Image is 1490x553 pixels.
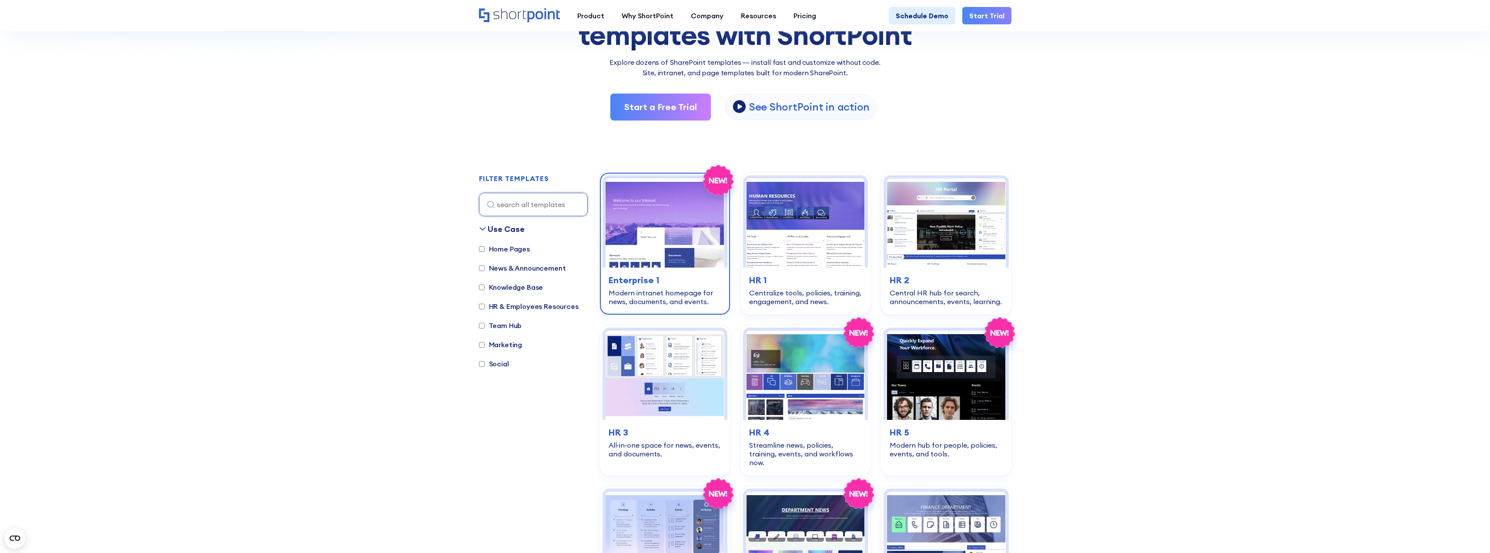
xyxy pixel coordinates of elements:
button: Open CMP widget [4,528,25,549]
label: News & Announcement [479,263,566,273]
label: Home Pages [479,244,530,254]
h3: HR 2 [890,274,1002,287]
a: HR 2 - HR Intranet Portal: Central HR hub for search, announcements, events, learning.HR 2Central... [881,173,1011,315]
a: Company [682,7,732,24]
div: Centralize tools, policies, training, engagement, and news. [749,288,862,306]
div: Modern intranet homepage for news, documents, and events. [609,288,721,306]
p: See ShortPoint in action [749,100,870,114]
a: Product [569,7,613,24]
input: Team Hub [479,323,485,328]
div: Use Case [488,223,525,235]
a: open lightbox [725,94,877,120]
label: HR & Employees Resources [479,301,579,312]
h3: HR 5 [890,426,1002,439]
a: Why ShortPoint [613,7,682,24]
img: HR 3 – HR Intranet Template: All‑in‑one space for news, events, and documents. [606,331,724,420]
div: Widget de chat [1446,511,1490,553]
input: Knowledge Base [479,285,485,290]
a: Pricing [785,7,825,24]
div: Streamline news, policies, training, events, and workflows now. [749,441,862,467]
a: HR 3 – HR Intranet Template: All‑in‑one space for news, events, and documents.HR 3All‑in‑one spac... [600,325,730,476]
div: Modern hub for people, policies, events, and tools. [890,441,1002,458]
a: Enterprise 1 – SharePoint Homepage Design: Modern intranet homepage for news, documents, and even... [600,173,730,315]
input: Social [479,361,485,367]
h3: Enterprise 1 [609,274,721,287]
label: Marketing [479,339,522,350]
div: Why ShortPoint [622,10,673,21]
label: Knowledge Base [479,282,543,292]
img: Enterprise 1 – SharePoint Homepage Design: Modern intranet homepage for news, documents, and events. [606,178,724,268]
a: HR 1 – Human Resources Template: Centralize tools, policies, training, engagement, and news.HR 1C... [740,173,871,315]
input: Home Pages [479,246,485,252]
h2: FILTER TEMPLATES [479,175,549,183]
a: Schedule Demo [889,7,955,24]
a: Start a Free Trial [610,94,711,121]
label: Social [479,359,509,369]
a: Resources [732,7,785,24]
p: Explore dozens of SharePoint templates — install fast and customize without code. Site, intranet,... [479,57,1011,78]
input: HR & Employees Resources [479,304,485,309]
input: search all templates [479,193,588,216]
div: All‑in‑one space for news, events, and documents. [609,441,721,458]
div: Company [691,10,723,21]
input: Marketing [479,342,485,348]
a: HR 5 – Human Resource Template: Modern hub for people, policies, events, and tools.HR 5Modern hub... [881,325,1011,476]
input: News & Announcement [479,265,485,271]
label: Team Hub [479,320,522,331]
img: HR 5 – Human Resource Template: Modern hub for people, policies, events, and tools. [887,331,1005,420]
h3: HR 1 [749,274,862,287]
a: HR 4 – SharePoint HR Intranet Template: Streamline news, policies, training, events, and workflow... [740,325,871,476]
h3: HR 4 [749,426,862,439]
div: Resources [741,10,776,21]
a: Start Trial [962,7,1011,24]
img: HR 1 – Human Resources Template: Centralize tools, policies, training, engagement, and news. [746,178,865,268]
iframe: Chat Widget [1446,511,1490,553]
h3: HR 3 [609,426,721,439]
div: Pricing [794,10,816,21]
img: HR 4 – SharePoint HR Intranet Template: Streamline news, policies, training, events, and workflow... [746,331,865,420]
div: Central HR hub for search, announcements, events, learning. [890,288,1002,306]
img: HR 2 - HR Intranet Portal: Central HR hub for search, announcements, events, learning. [887,178,1005,268]
div: Product [577,10,604,21]
a: Home [479,8,560,23]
